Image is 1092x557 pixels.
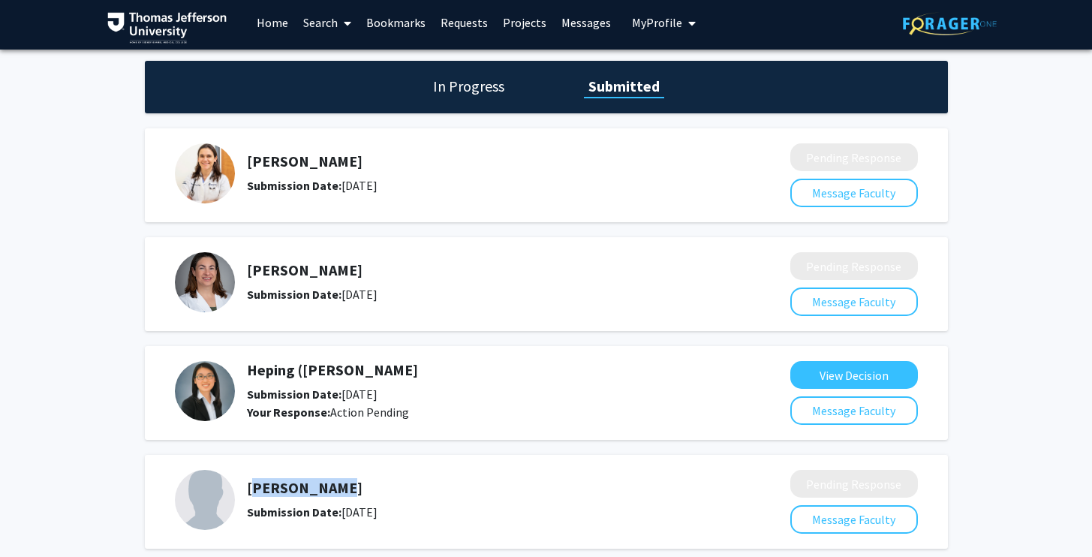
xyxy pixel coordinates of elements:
button: Message Faculty [790,179,918,207]
a: Message Faculty [790,512,918,527]
iframe: Chat [11,489,64,546]
h5: [PERSON_NAME] [247,261,711,279]
button: Pending Response [790,252,918,280]
button: Message Faculty [790,396,918,425]
img: Profile Picture [175,252,235,312]
div: [DATE] [247,385,711,403]
h5: [PERSON_NAME] [247,152,711,170]
button: Message Faculty [790,505,918,534]
h1: Submitted [584,76,664,97]
button: Pending Response [790,143,918,171]
img: Profile Picture [175,361,235,421]
div: Action Pending [247,403,711,421]
img: ForagerOne Logo [903,12,997,35]
a: Message Faculty [790,403,918,418]
button: Pending Response [790,470,918,498]
b: Submission Date: [247,287,341,302]
img: Profile Picture [175,143,235,203]
img: Profile Picture [175,470,235,530]
img: Thomas Jefferson University Logo [107,12,227,44]
h5: Heping ([PERSON_NAME] [247,361,711,379]
b: Your Response: [247,405,330,420]
b: Submission Date: [247,178,341,193]
button: View Decision [790,361,918,389]
div: [DATE] [247,176,711,194]
div: [DATE] [247,285,711,303]
h5: [PERSON_NAME] [247,479,711,497]
b: Submission Date: [247,387,341,402]
b: Submission Date: [247,504,341,519]
div: [DATE] [247,503,711,521]
span: My Profile [632,15,682,30]
h1: In Progress [429,76,509,97]
a: Message Faculty [790,185,918,200]
a: Message Faculty [790,294,918,309]
button: Message Faculty [790,288,918,316]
